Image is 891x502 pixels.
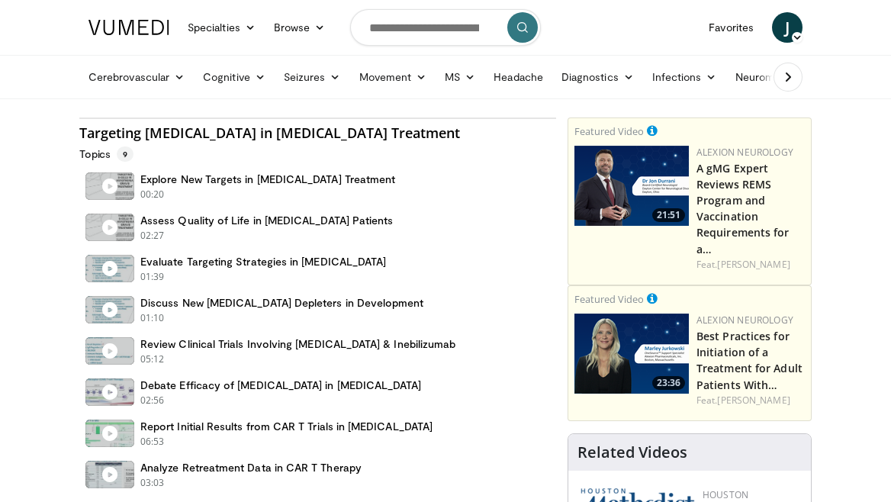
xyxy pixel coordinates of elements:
a: [PERSON_NAME] [717,394,790,407]
a: Browse [265,12,335,43]
h4: Review Clinical Trials Involving [MEDICAL_DATA] & Inebilizumab [140,337,455,351]
a: MS [436,62,484,92]
a: Cognitive [194,62,275,92]
a: Alexion Neurology [696,146,793,159]
small: Featured Video [574,292,644,306]
input: Search topics, interventions [350,9,541,46]
div: Feat. [696,394,805,407]
p: 05:12 [140,352,165,366]
h4: Analyze Retreatment Data in CAR T Therapy [140,461,362,475]
a: Diagnostics [552,62,643,92]
a: Neuromuscular [726,62,835,92]
p: 06:53 [140,435,165,449]
img: 1526bf50-c14a-4ee6-af9f-da835a6371ef.png.150x105_q85_crop-smart_upscale.png [574,146,689,226]
span: 23:36 [652,376,685,390]
div: Feat. [696,258,805,272]
h4: Assess Quality of Life in [MEDICAL_DATA] Patients [140,214,393,227]
p: Topics [79,146,133,162]
img: VuMedi Logo [88,20,169,35]
a: 23:36 [574,314,689,394]
h4: Debate Efficacy of [MEDICAL_DATA] in [MEDICAL_DATA] [140,378,422,392]
a: [PERSON_NAME] [717,258,790,271]
a: Headache [484,62,552,92]
small: Featured Video [574,124,644,138]
h4: Discuss New [MEDICAL_DATA] Depleters in Development [140,296,424,310]
a: Cerebrovascular [79,62,194,92]
p: 01:39 [140,270,165,284]
h4: Explore New Targets in [MEDICAL_DATA] Treatment [140,172,395,186]
img: f0e261a4-3866-41fc-89a8-f2b6ccf33499.png.150x105_q85_crop-smart_upscale.png [574,314,689,394]
a: J [772,12,803,43]
h4: Evaluate Targeting Strategies in [MEDICAL_DATA] [140,255,386,269]
a: Best Practices for Initiation of a Treatment for Adult Patients With… [696,329,803,391]
a: Movement [350,62,436,92]
span: 21:51 [652,208,685,222]
a: 21:51 [574,146,689,226]
p: 01:10 [140,311,165,325]
h4: Related Videos [577,443,687,462]
a: Seizures [275,62,350,92]
p: 02:27 [140,229,165,243]
a: A gMG Expert Reviews REMS Program and Vaccination Requirements for a… [696,161,790,256]
h4: Report Initial Results from CAR T Trials in [MEDICAL_DATA] [140,420,433,433]
a: Infections [643,62,726,92]
a: Alexion Neurology [696,314,793,327]
h4: Targeting [MEDICAL_DATA] in [MEDICAL_DATA] Treatment [79,125,556,142]
p: 00:20 [140,188,165,201]
a: Favorites [700,12,763,43]
span: 9 [117,146,133,162]
a: Specialties [179,12,265,43]
p: 03:03 [140,476,165,490]
p: 02:56 [140,394,165,407]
